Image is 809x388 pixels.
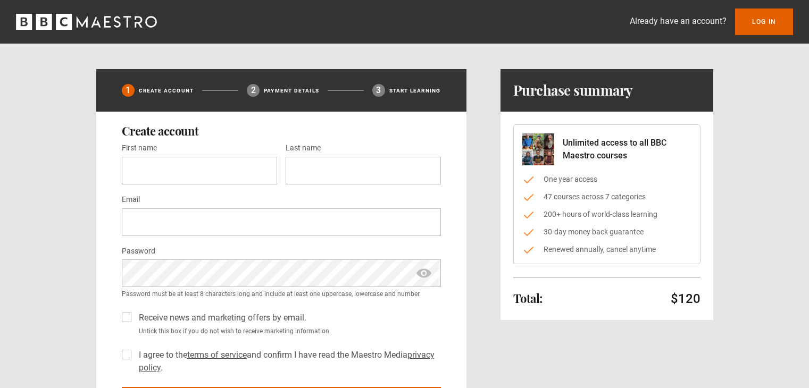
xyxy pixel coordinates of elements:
[122,245,155,258] label: Password
[286,142,321,155] label: Last name
[122,289,441,299] small: Password must be at least 8 characters long and include at least one uppercase, lowercase and num...
[735,9,793,35] a: Log In
[122,193,140,206] label: Email
[415,259,432,287] span: show password
[139,87,194,95] p: Create Account
[522,174,691,185] li: One year access
[513,82,633,99] h1: Purchase summary
[122,84,135,97] div: 1
[135,326,441,336] small: Untick this box if you do not wish to receive marketing information.
[522,244,691,255] li: Renewed annually, cancel anytime
[122,124,441,137] h2: Create account
[247,84,260,97] div: 2
[264,87,319,95] p: Payment details
[122,142,157,155] label: First name
[389,87,441,95] p: Start learning
[522,226,691,238] li: 30-day money back guarantee
[563,137,691,162] p: Unlimited access to all BBC Maestro courses
[671,290,700,307] p: $120
[135,349,441,374] label: I agree to the and confirm I have read the Maestro Media .
[16,14,157,30] svg: BBC Maestro
[187,350,247,360] a: terms of service
[522,209,691,220] li: 200+ hours of world-class learning
[513,292,543,305] h2: Total:
[522,191,691,203] li: 47 courses across 7 categories
[135,311,306,324] label: Receive news and marketing offers by email.
[630,15,727,28] p: Already have an account?
[372,84,385,97] div: 3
